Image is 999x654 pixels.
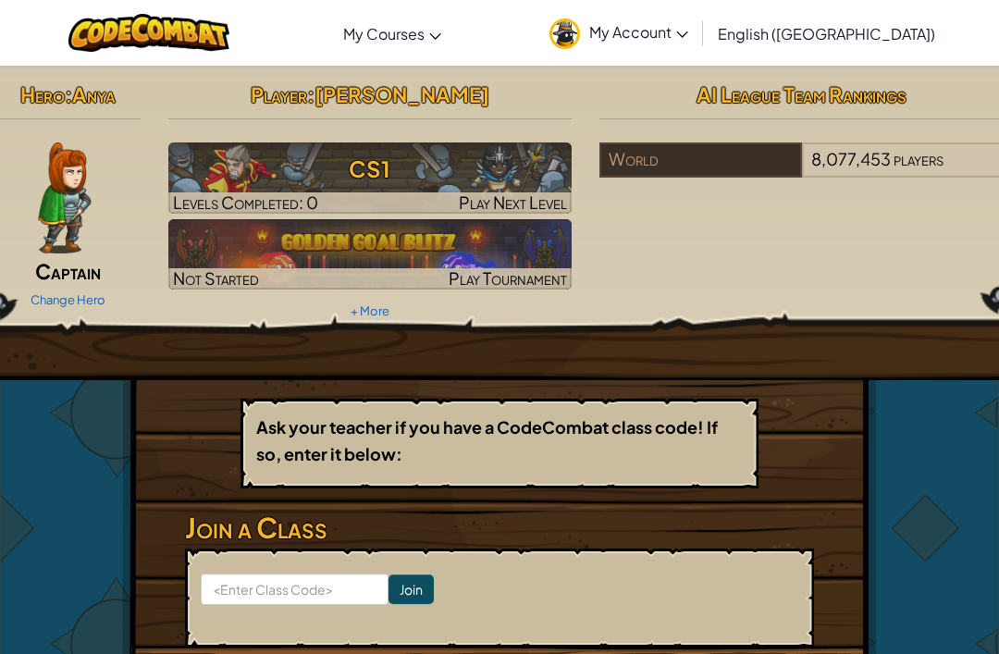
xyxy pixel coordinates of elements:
h3: Join a Class [185,507,814,549]
a: Play Next Level [168,142,573,214]
span: Player [251,81,307,107]
span: Levels Completed: 0 [173,191,318,213]
span: My Account [589,22,688,42]
span: : [307,81,314,107]
span: : [65,81,72,107]
span: Anya [72,81,116,107]
span: 8,077,453 [811,148,891,169]
a: Change Hero [31,292,105,307]
span: English ([GEOGRAPHIC_DATA]) [718,24,935,43]
span: Captain [35,258,101,284]
img: captain-pose.png [38,142,91,253]
span: AI League Team Rankings [697,81,906,107]
h3: CS1 [168,148,573,190]
a: My Account [540,4,697,62]
span: Play Next Level [459,191,567,213]
img: avatar [549,19,580,49]
span: Hero [20,81,65,107]
input: Join [388,574,434,604]
input: <Enter Class Code> [201,574,388,605]
a: English ([GEOGRAPHIC_DATA]) [709,8,944,58]
img: Golden Goal [168,219,573,290]
img: CodeCombat logo [68,14,230,52]
a: Not StartedPlay Tournament [168,219,573,290]
span: My Courses [343,24,425,43]
img: CS1 [168,142,573,214]
div: World [599,142,801,178]
span: players [894,148,943,169]
b: Ask your teacher if you have a CodeCombat class code! If so, enter it below: [256,416,718,464]
span: Not Started [173,267,259,289]
span: [PERSON_NAME] [314,81,489,107]
span: Play Tournament [449,267,567,289]
a: My Courses [334,8,450,58]
a: + More [351,303,389,318]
